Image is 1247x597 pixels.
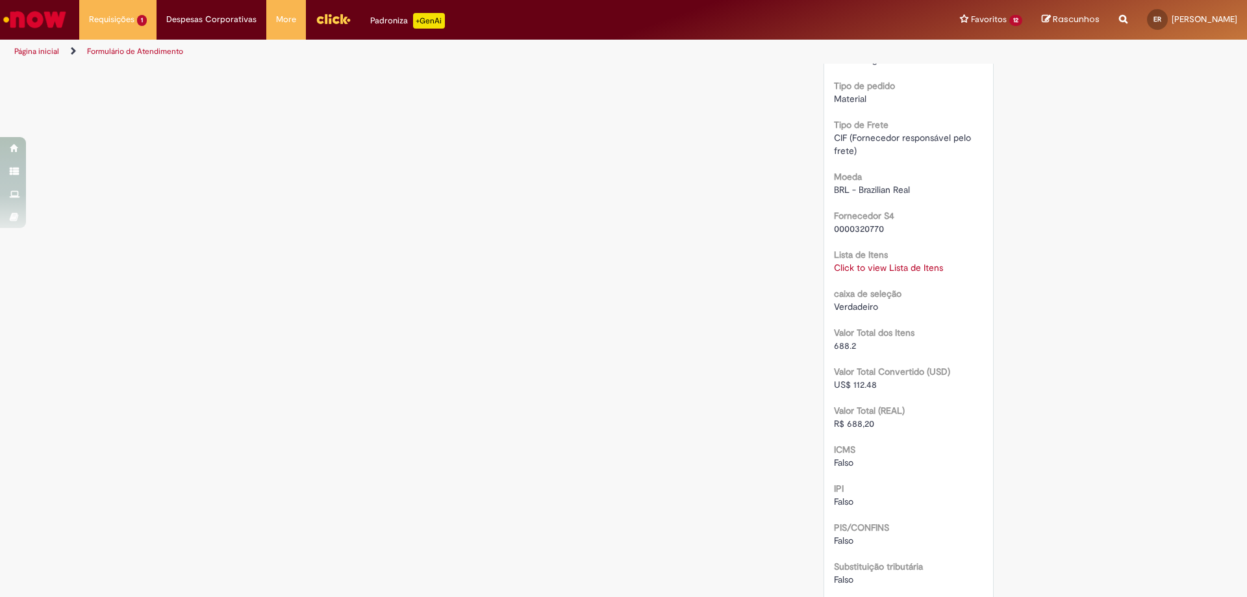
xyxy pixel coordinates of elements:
[14,46,59,57] a: Página inicial
[834,54,936,66] span: BR23 - Jaguariúna - BR23
[834,249,888,260] b: Lista de Itens
[834,327,914,338] b: Valor Total dos Itens
[1153,15,1161,23] span: ER
[166,13,257,26] span: Despesas Corporativas
[834,171,862,183] b: Moeda
[834,132,974,157] span: CIF (Fornecedor responsável pelo frete)
[834,223,884,235] span: 0000320770
[834,535,853,546] span: Falso
[834,80,895,92] b: Tipo de pedido
[137,15,147,26] span: 1
[834,574,853,585] span: Falso
[834,210,894,222] b: Fornecedor S4
[834,93,866,105] span: Material
[834,457,853,468] span: Falso
[1053,13,1100,25] span: Rascunhos
[834,522,889,533] b: PIS/CONFINS
[834,184,910,196] span: BRL - Brazilian Real
[1172,14,1237,25] span: [PERSON_NAME]
[10,40,822,64] ul: Trilhas de página
[370,13,445,29] div: Padroniza
[971,13,1007,26] span: Favoritos
[1009,15,1022,26] span: 12
[834,301,878,312] span: Verdadeiro
[834,444,855,455] b: ICMS
[834,496,853,507] span: Falso
[834,288,901,299] b: caixa de seleção
[834,262,943,273] a: Click to view Lista de Itens
[1042,14,1100,26] a: Rascunhos
[276,13,296,26] span: More
[87,46,183,57] a: Formulário de Atendimento
[834,119,888,131] b: Tipo de Frete
[316,9,351,29] img: click_logo_yellow_360x200.png
[834,418,874,429] span: R$ 688,20
[89,13,134,26] span: Requisições
[834,366,950,377] b: Valor Total Convertido (USD)
[413,13,445,29] p: +GenAi
[1,6,68,32] img: ServiceNow
[834,561,923,572] b: Substituição tributária
[834,405,905,416] b: Valor Total (REAL)
[834,379,877,390] span: US$ 112.48
[834,340,856,351] span: 688.2
[834,483,844,494] b: IPI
